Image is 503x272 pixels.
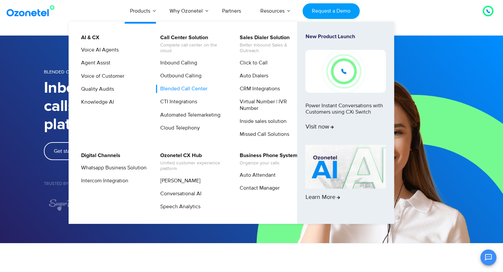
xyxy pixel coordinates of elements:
span: BLENDED CALL CENTER SOLUTION [44,69,119,75]
a: Contact Manager [235,184,281,192]
a: Request a Demo [303,3,359,19]
a: Cloud Telephony [156,124,201,132]
div: 4 / 5 [44,199,86,211]
a: Automated Telemarketing [156,111,221,119]
h5: Trusted by 2500+ Businesses [44,182,252,186]
a: Learn More [306,145,386,213]
span: Get started [54,148,79,154]
a: Missed Call Solutions [235,130,290,138]
a: Voice AI Agents [77,46,120,54]
a: Sales Dialer SolutionBetter Inbound Sales & Outreach [235,34,306,55]
span: Learn More [306,194,340,201]
a: Digital Channels [77,151,121,160]
a: Quality Audits [77,85,115,93]
a: Business Phone SystemOrganize your calls [235,151,299,167]
a: Speech Analytics [156,203,201,211]
a: Inbound Calling [156,59,198,67]
a: Blended Call Center [156,85,208,93]
a: Agent Assist [77,59,111,67]
a: Outbound Calling [156,72,202,80]
span: Visit now [306,124,334,131]
a: CTI Integrations [156,98,198,106]
span: Unified customer experience platform [160,160,226,172]
a: New Product LaunchPower Instant Conversations with Customers using CXi SwitchVisit now [306,34,386,142]
a: Call Center SolutionComplete call center on the cloud [156,34,227,55]
span: Better Inbound Sales & Outreach [240,43,305,54]
a: Conversational AI [156,190,202,198]
button: Open chat [480,249,496,265]
a: Intercom Integration [77,177,129,185]
img: AI [306,145,386,189]
a: Get started [44,142,89,160]
a: Voice of Customer [77,72,125,80]
a: CRM Integrations [235,85,281,93]
a: Ozonetel CX HubUnified customer experience platform [156,151,227,173]
a: [PERSON_NAME] [156,177,201,185]
a: Virtual Number | IVR Number [235,98,306,112]
span: Complete call center on the cloud [160,43,226,54]
a: Click to Call [235,59,269,67]
a: Whatsapp Business Solution [77,164,148,172]
span: Organize your calls [240,160,298,166]
img: trusted7 [49,199,80,211]
img: New-Project-17.png [306,50,386,92]
a: Knowledge AI [77,98,115,106]
div: Image Carousel [44,199,252,211]
a: AI & CX [77,34,100,42]
a: Inside sales solution [235,117,288,126]
h1: Inbound & outbound calls from the same platform [44,79,252,134]
a: Auto Attendant [235,171,277,179]
a: Auto Dialers [235,72,269,80]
